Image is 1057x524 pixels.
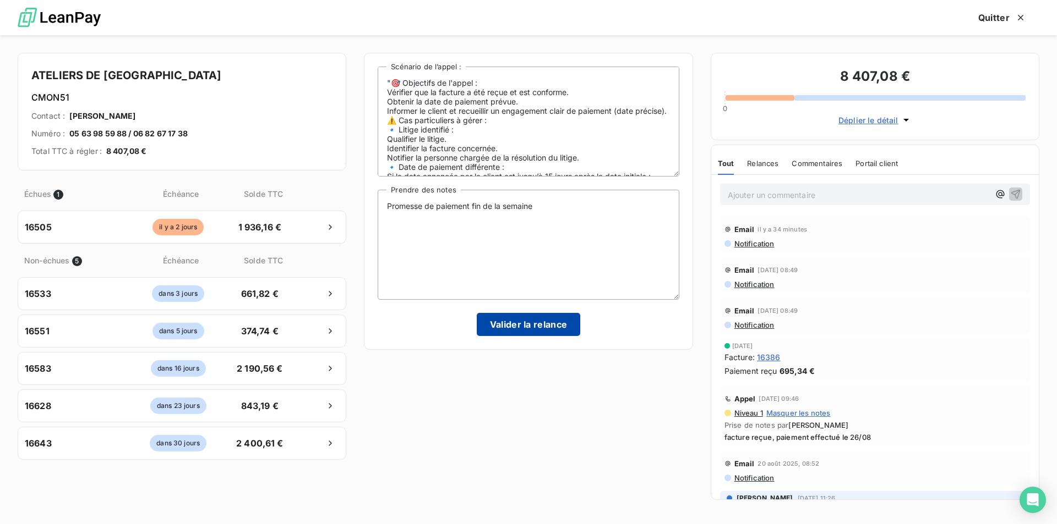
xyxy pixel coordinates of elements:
[747,159,778,168] span: Relances
[25,362,51,375] span: 16583
[734,394,756,403] span: Appel
[1020,487,1046,513] div: Open Intercom Messenger
[152,285,204,302] span: dans 3 jours
[235,188,292,200] span: Solde TTC
[150,398,206,414] span: dans 23 jours
[151,360,206,377] span: dans 16 jours
[792,159,842,168] span: Commentaires
[24,255,70,266] span: Non-échues
[31,111,65,122] span: Contact :
[231,362,288,375] span: 2 190,56 €
[724,421,1026,429] span: Prise de notes par
[838,114,898,126] span: Déplier le détail
[734,459,755,468] span: Email
[69,111,135,122] span: [PERSON_NAME]
[231,324,288,338] span: 374,74 €
[231,287,288,300] span: 661,82 €
[835,114,915,126] button: Déplier le détail
[733,239,775,248] span: Notification
[129,188,232,200] span: Échéance
[737,493,793,503] span: [PERSON_NAME]
[965,6,1039,29] button: Quitter
[718,159,734,168] span: Tout
[18,3,101,33] img: logo LeanPay
[31,146,102,157] span: Total TTC à régler :
[723,104,727,113] span: 0
[733,280,775,289] span: Notification
[734,225,755,234] span: Email
[25,287,51,300] span: 16533
[724,433,1026,442] span: facture reçue, paiement effectué le 26/08
[129,255,232,266] span: Échéance
[733,473,775,482] span: Notification
[734,266,755,274] span: Email
[24,188,51,200] span: Échues
[25,324,50,338] span: 16551
[231,437,288,450] span: 2 400,61 €
[477,313,581,336] button: Valider la relance
[724,365,777,377] span: Paiement reçu
[733,409,763,417] span: Niveau 1
[856,159,898,168] span: Portail client
[150,435,206,451] span: dans 30 jours
[231,220,288,234] span: 1 936,16 €
[31,67,333,84] h4: ATELIERS DE [GEOGRAPHIC_DATA]
[724,67,1026,89] h3: 8 407,08 €
[106,146,147,157] span: 8 407,08 €
[758,267,798,273] span: [DATE] 08:49
[766,409,831,417] span: Masquer les notes
[25,437,52,450] span: 16643
[724,351,755,363] span: Facture :
[378,67,679,176] textarea: "🎯 Objectifs de l'appel : Vérifier que la facture a été reçue et est conforme. Obtenir la date de...
[53,190,63,200] span: 1
[798,495,836,501] span: [DATE] 11:26
[757,351,781,363] span: 16386
[378,190,679,300] textarea: Promesse de paiement fin de la semaine
[25,399,51,412] span: 16628
[25,220,52,234] span: 16505
[758,307,798,314] span: [DATE] 08:49
[759,395,799,402] span: [DATE] 09:46
[72,256,82,266] span: 5
[152,219,204,235] span: il y a 2 jours
[758,460,819,467] span: 20 août 2025, 08:52
[231,399,288,412] span: 843,19 €
[758,226,807,233] span: il y a 34 minutes
[31,91,333,104] h6: CMON51
[235,255,292,266] span: Solde TTC
[734,306,755,315] span: Email
[69,128,188,139] span: 05 63 98 59 88 / 06 82 67 17 38
[732,343,753,349] span: [DATE]
[780,365,815,377] span: 695,34 €
[31,128,65,139] span: Numéro :
[788,421,848,429] span: [PERSON_NAME]
[733,321,775,329] span: Notification
[152,323,204,339] span: dans 5 jours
